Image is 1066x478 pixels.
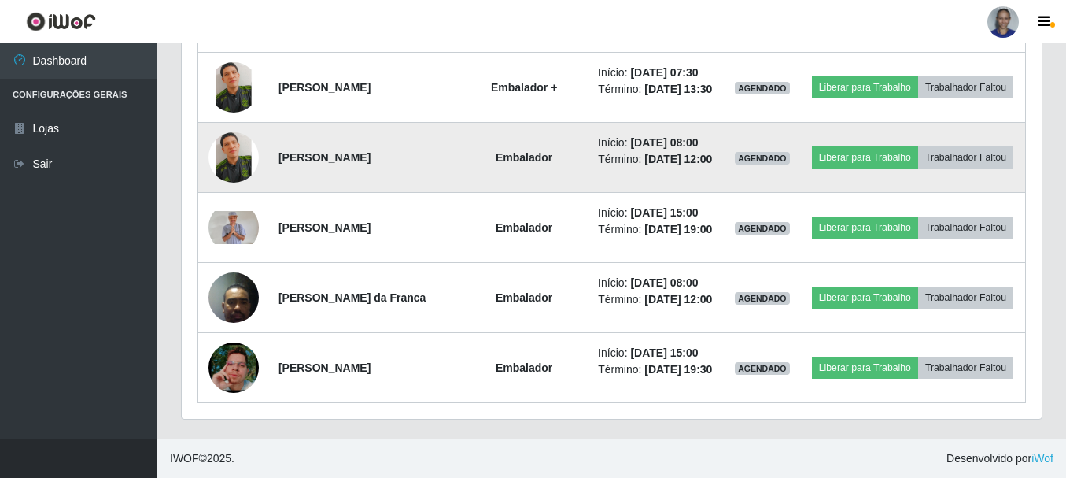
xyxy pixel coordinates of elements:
li: Término: [598,291,715,308]
button: Liberar para Trabalho [812,287,918,309]
li: Término: [598,151,715,168]
span: Desenvolvido por [946,450,1053,467]
span: AGENDADO [735,362,790,375]
img: 1692747616301.jpeg [208,264,259,331]
span: AGENDADO [735,152,790,165]
li: Término: [598,221,715,238]
time: [DATE] 15:00 [630,206,698,219]
button: Liberar para Trabalho [812,146,918,169]
span: © 2025 . [170,450,234,467]
time: [DATE] 15:00 [630,346,698,359]
button: Trabalhador Faltou [918,76,1013,98]
button: Liberar para Trabalho [812,76,918,98]
span: IWOF [170,452,199,465]
img: CoreUI Logo [26,12,96,31]
strong: [PERSON_NAME] [278,81,371,94]
img: 1673728165855.jpeg [208,323,259,413]
li: Início: [598,65,715,81]
strong: [PERSON_NAME] [278,361,371,374]
time: [DATE] 19:30 [644,363,712,376]
button: Liberar para Trabalho [812,217,918,239]
button: Trabalhador Faltou [918,287,1013,309]
strong: Embalador [496,291,552,304]
span: AGENDADO [735,82,790,94]
img: 1680193572797.jpeg [208,211,259,245]
img: 1742239917826.jpeg [208,124,259,191]
strong: Embalador [496,151,552,164]
button: Trabalhador Faltou [918,357,1013,379]
time: [DATE] 07:30 [630,66,698,79]
li: Término: [598,81,715,98]
li: Início: [598,345,715,361]
a: iWof [1031,452,1053,465]
li: Término: [598,361,715,378]
time: [DATE] 19:00 [644,223,712,235]
li: Início: [598,135,715,151]
strong: [PERSON_NAME] [278,221,371,234]
time: [DATE] 13:30 [644,83,712,95]
strong: Embalador [496,361,552,374]
strong: [PERSON_NAME] da Franca [278,291,426,304]
time: [DATE] 12:00 [644,293,712,306]
span: AGENDADO [735,292,790,305]
img: 1742239917826.jpeg [208,54,259,120]
button: Liberar para Trabalho [812,357,918,379]
time: [DATE] 08:00 [630,136,698,149]
button: Trabalhador Faltou [918,146,1013,169]
span: AGENDADO [735,222,790,235]
button: Trabalhador Faltou [918,217,1013,239]
time: [DATE] 12:00 [644,153,712,165]
li: Início: [598,275,715,291]
strong: Embalador [496,221,552,234]
strong: Embalador + [491,81,557,94]
time: [DATE] 08:00 [630,276,698,289]
li: Início: [598,205,715,221]
strong: [PERSON_NAME] [278,151,371,164]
